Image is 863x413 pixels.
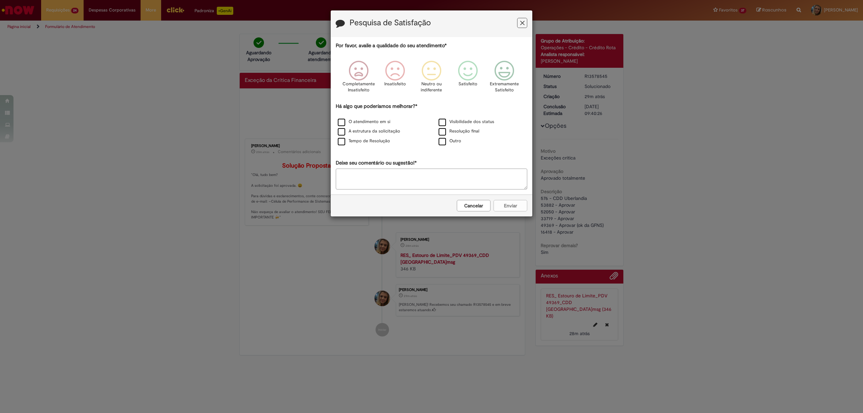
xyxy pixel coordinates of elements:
[414,56,449,102] div: Neutro ou indiferente
[336,42,447,49] label: Por favor, avalie a qualidade do seu atendimento*
[336,103,527,146] div: Há algo que poderíamos melhorar?*
[457,200,490,211] button: Cancelar
[338,138,390,144] label: Tempo de Resolução
[384,81,406,87] p: Insatisfeito
[419,81,444,93] p: Neutro ou indiferente
[350,19,431,27] label: Pesquisa de Satisfação
[439,119,494,125] label: Visibilidade dos status
[378,56,412,102] div: Insatisfeito
[451,56,485,102] div: Satisfeito
[343,81,375,93] p: Completamente Insatisfeito
[338,128,400,135] label: A estrutura da solicitação
[439,138,461,144] label: Outro
[458,81,477,87] p: Satisfeito
[490,81,519,93] p: Extremamente Satisfeito
[439,128,479,135] label: Resolução final
[338,119,390,125] label: O atendimento em si
[487,56,522,102] div: Extremamente Satisfeito
[341,56,376,102] div: Completamente Insatisfeito
[336,159,417,167] label: Deixe seu comentário ou sugestão!*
